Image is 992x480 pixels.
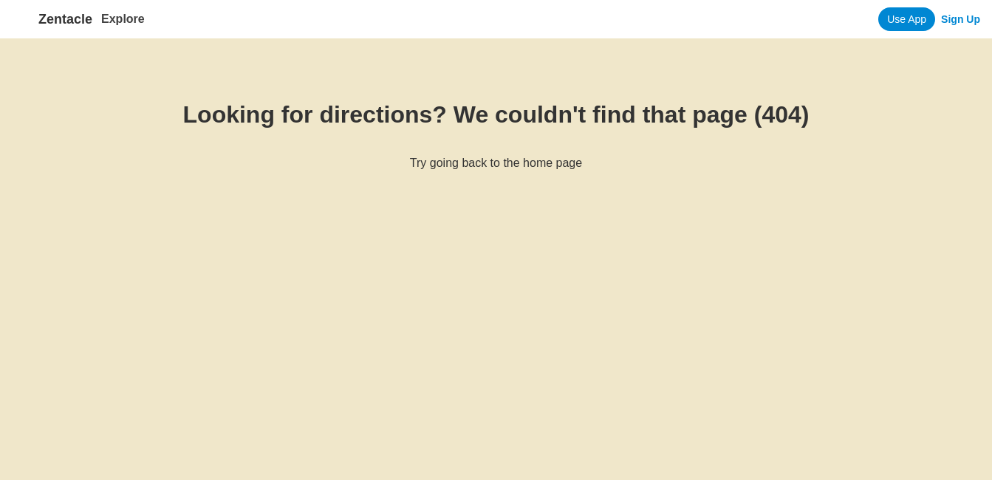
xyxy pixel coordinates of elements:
[12,7,92,31] a: Zentacle logoZentacle
[47,157,945,170] h6: Try going back to the home page
[878,7,935,31] a: Use App
[47,101,945,128] h1: Looking for directions? We couldn't find that page (404)
[941,13,980,25] a: Sign Up
[12,7,35,31] img: Zentacle logo
[101,13,145,25] a: Explore
[38,12,92,27] span: Zentacle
